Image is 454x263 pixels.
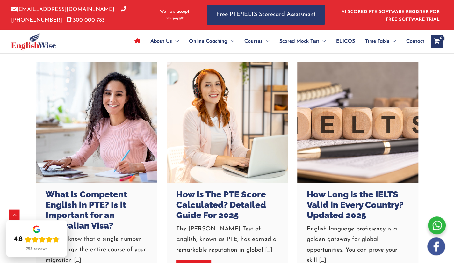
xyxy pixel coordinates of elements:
[274,30,331,53] a: Scored Mock TestMenu Toggle
[207,5,325,25] a: Free PTE/IELTS Scorecard Assessment
[227,30,234,53] span: Menu Toggle
[365,30,389,53] span: Time Table
[319,30,326,53] span: Menu Toggle
[244,30,263,53] span: Courses
[401,30,424,53] a: Contact
[14,235,60,244] div: Rating: 4.8 out of 5
[184,30,239,53] a: Online CoachingMenu Toggle
[360,30,401,53] a: Time TableMenu Toggle
[67,18,105,23] a: 1300 000 783
[36,62,157,183] a: What is Competent English in PTE? Is it Important for an Australian Visa?
[176,189,278,220] h4: How Is The PTE Score Calculated? Detailed Guide For 2025
[189,30,227,53] span: Online Coaching
[239,30,274,53] a: CoursesMenu Toggle
[331,30,360,53] a: ELICOS
[263,30,269,53] span: Menu Toggle
[11,7,126,23] a: [PHONE_NUMBER]
[26,246,47,252] div: 723 reviews
[160,9,189,15] span: We now accept
[150,30,172,53] span: About Us
[431,35,443,48] a: View Shopping Cart, empty
[14,235,23,244] div: 4.8
[166,17,183,20] img: Afterpay-Logo
[427,237,445,255] img: white-facebook.png
[336,30,355,53] span: ELICOS
[342,10,440,22] a: AI SCORED PTE SOFTWARE REGISTER FOR FREE SOFTWARE TRIAL
[176,224,278,256] p: The [PERSON_NAME] Test of English, known as PTE, has earned a remarkable reputation in global [...]
[172,30,179,53] span: Menu Toggle
[297,62,418,183] a: How Long is the IELTS Valid in Every Country? Updated 2025
[11,33,56,50] img: cropped-ew-logo
[406,30,424,53] span: Contact
[145,30,184,53] a: About UsMenu Toggle
[11,7,114,12] a: [EMAIL_ADDRESS][DOMAIN_NAME]
[338,4,443,25] aside: Header Widget 1
[279,30,319,53] span: Scored Mock Test
[46,189,148,231] h4: What is Competent English in PTE? Is it Important for an Australian Visa?
[389,30,396,53] span: Menu Toggle
[167,62,288,183] a: How Is The PTE Score Calculated? Detailed Guide For 2025
[307,189,409,220] h4: How Long is the IELTS Valid in Every Country? Updated 2025
[129,30,424,53] nav: Site Navigation: Main Menu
